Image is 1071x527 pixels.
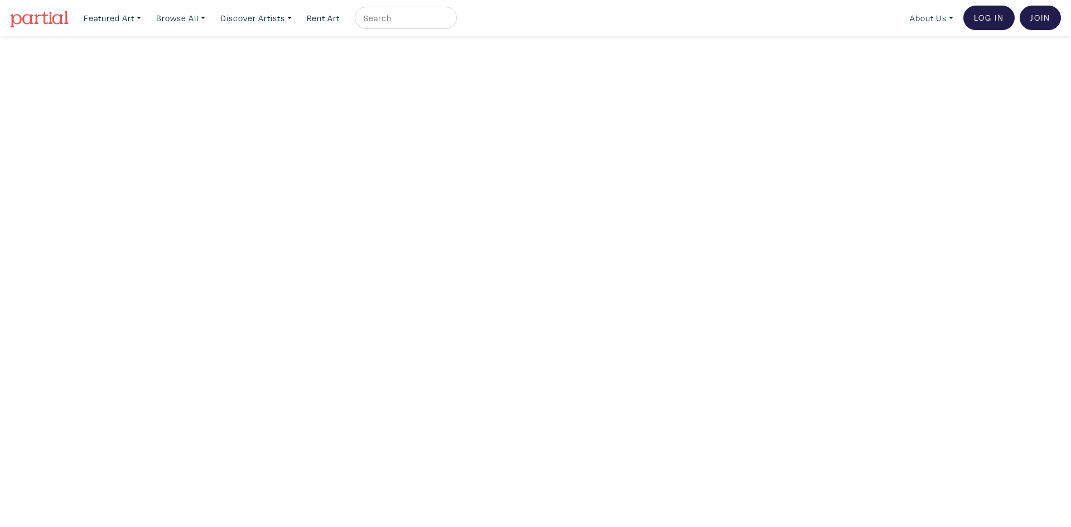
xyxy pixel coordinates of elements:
a: About Us [905,7,958,30]
a: Featured Art [79,7,146,30]
a: Rent Art [302,7,345,30]
a: Join [1020,6,1061,30]
a: Discover Artists [215,7,297,30]
a: Log In [963,6,1015,30]
a: Browse All [151,7,210,30]
input: Search [363,11,446,25]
